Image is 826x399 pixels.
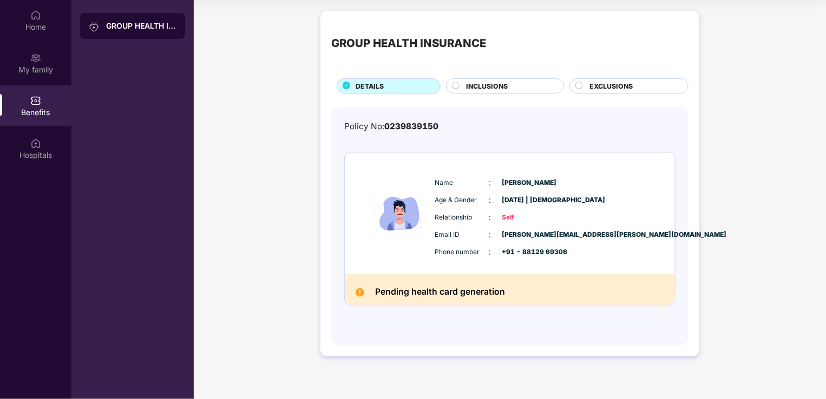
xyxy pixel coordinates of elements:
[106,21,176,31] div: GROUP HEALTH INSURANCE
[435,247,489,257] span: Phone number
[502,230,556,240] span: [PERSON_NAME][EMAIL_ADDRESS][PERSON_NAME][DOMAIN_NAME]
[467,81,508,91] span: INCLUSIONS
[489,194,491,206] span: :
[489,246,491,258] span: :
[375,285,505,300] h2: Pending health card generation
[368,166,432,262] img: icon
[489,211,491,223] span: :
[502,178,556,188] span: [PERSON_NAME]
[89,21,100,32] img: svg+xml;base64,PHN2ZyB3aWR0aD0iMjAiIGhlaWdodD0iMjAiIHZpZXdCb3g9IjAgMCAyMCAyMCIgZmlsbD0ibm9uZSIgeG...
[502,212,556,223] span: Self
[30,52,41,63] img: svg+xml;base64,PHN2ZyB3aWR0aD0iMjAiIGhlaWdodD0iMjAiIHZpZXdCb3g9IjAgMCAyMCAyMCIgZmlsbD0ibm9uZSIgeG...
[30,10,41,21] img: svg+xml;base64,PHN2ZyBpZD0iSG9tZSIgeG1sbnM9Imh0dHA6Ly93d3cudzMub3JnLzIwMDAvc3ZnIiB3aWR0aD0iMjAiIG...
[489,229,491,241] span: :
[435,212,489,223] span: Relationship
[435,178,489,188] span: Name
[435,230,489,240] span: Email ID
[589,81,633,91] span: EXCLUSIONS
[344,120,438,133] div: Policy No:
[356,81,384,91] span: DETAILS
[502,195,556,205] span: [DATE] | [DEMOGRAPHIC_DATA]
[30,95,41,106] img: svg+xml;base64,PHN2ZyBpZD0iQmVuZWZpdHMiIHhtbG5zPSJodHRwOi8vd3d3LnczLm9yZy8yMDAwL3N2ZyIgd2lkdGg9Ij...
[489,177,491,189] span: :
[356,288,364,297] img: Pending
[331,35,486,52] div: GROUP HEALTH INSURANCE
[30,138,41,149] img: svg+xml;base64,PHN2ZyBpZD0iSG9zcGl0YWxzIiB4bWxucz0iaHR0cDovL3d3dy53My5vcmcvMjAwMC9zdmciIHdpZHRoPS...
[435,195,489,205] span: Age & Gender
[502,247,556,257] span: +91 - 88129 69306
[384,121,438,131] span: 0239839150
